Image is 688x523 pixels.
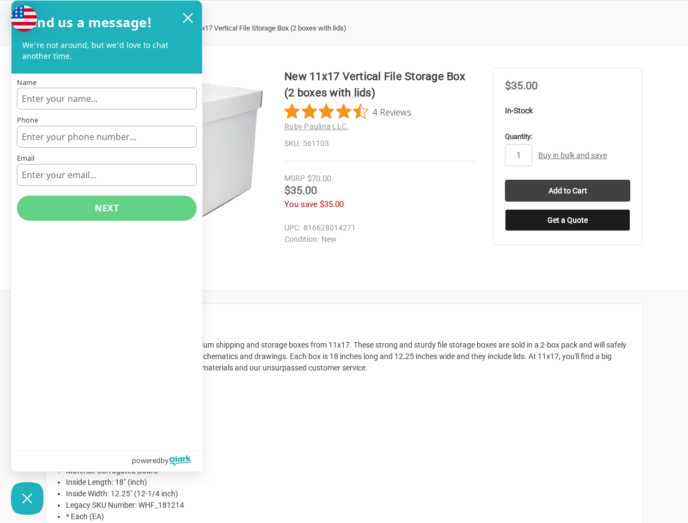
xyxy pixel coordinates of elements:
[284,104,411,120] button: Rated 4.5 out of 5 stars from 4 reviews. Jump to reviews.
[284,138,475,149] dd: 561103
[284,199,318,209] span: You save
[538,151,607,160] a: Buy in bulk and save
[373,104,411,120] span: 4 Reviews
[17,196,197,221] button: Next
[178,24,346,32] span: New 11x17 Vertical File Storage Box (2 boxes with lids)
[66,454,631,465] li: Color: White
[66,511,631,522] li: * Each (EA)
[22,40,191,62] p: We're not around, but we'd love to chat another time.
[307,174,331,184] span: $70.00
[17,155,197,162] label: Email
[284,222,470,234] dd: 816628014271
[179,10,197,26] button: close chatbox
[66,442,631,454] li: Sheet Standard: 11" x 17"
[284,184,317,197] span: $35.00
[66,477,631,488] li: Inside Length: 18" (inch)
[66,431,631,442] li: Sheet Size: Tabloid / Ledger
[66,408,631,419] li: Minimum Purchase: No minimum
[161,453,168,467] span: by
[132,453,161,467] span: powered
[17,88,197,110] input: Name
[57,315,631,332] h2: Description
[320,199,344,209] span: $35.00
[284,173,305,184] div: MSRP
[66,500,631,511] li: Legacy SKU Number: WHF_181214
[284,234,470,245] dd: New
[505,79,538,92] span: $35.00
[22,11,153,33] h2: Send us a message!
[284,234,319,245] dt: Condition:
[505,180,630,202] input: Add to Cart
[284,222,301,234] dt: UPC:
[57,339,631,374] p: Save money with economically priced premium shipping and storage boxes from 11x17. These strong a...
[17,126,197,148] input: Phone
[17,117,197,124] label: Phone
[66,385,631,397] li: Unit of Measure: Package (PK)
[17,164,197,186] input: Email
[66,488,631,500] li: Inside Width: 12.25" (12-1/4 inch)
[11,5,37,32] img: duty and tax information for United States
[17,79,197,86] label: Name
[284,138,300,149] dt: SKU:
[66,465,631,477] li: Material: Corrugated Board
[284,68,475,101] h1: New 11x17 Vertical File Storage Box (2 boxes with lids)
[132,451,202,471] a: Powered by Olark
[66,419,631,431] li: Product Type: Storage Boxes
[505,131,630,142] label: Quantity:
[505,209,630,231] button: Get a Quote
[284,122,349,131] a: Ruby Paulina LLC.
[11,482,44,515] button: Close Chatbox
[505,105,630,117] p: In-Stock
[66,397,631,408] li: Package Includes: 2 Boxes & Lids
